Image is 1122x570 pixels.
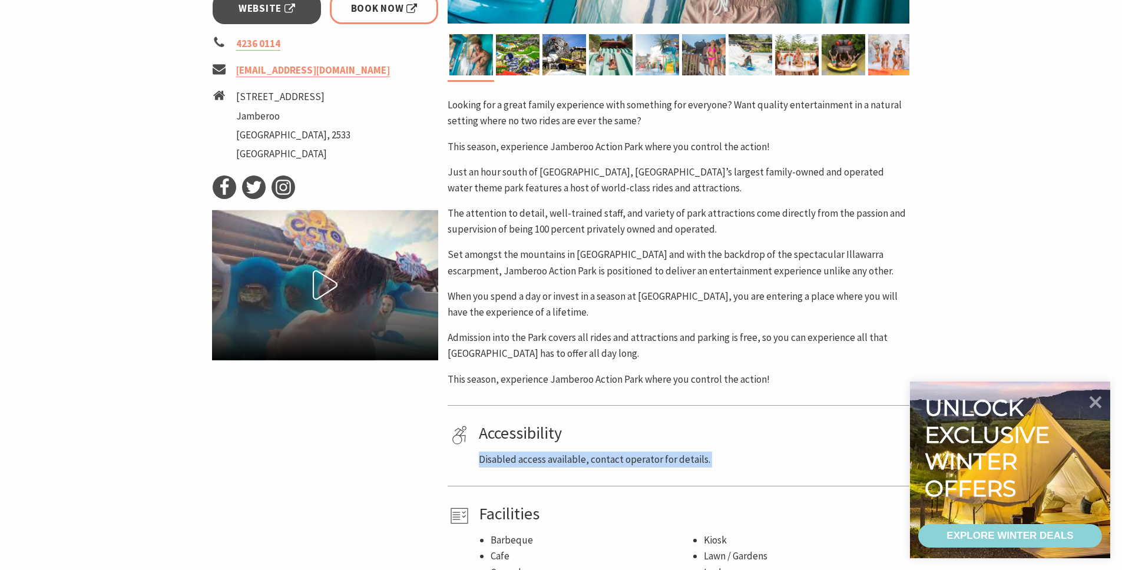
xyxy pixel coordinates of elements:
li: [STREET_ADDRESS] [236,89,350,105]
p: Looking for a great family experience with something for everyone? Want quality entertainment in ... [448,97,909,129]
img: only at Jamberoo...where you control the action! [589,34,633,75]
li: Jamberoo [236,108,350,124]
img: Fun for everyone at Banjo's Billabong [868,34,912,75]
li: [GEOGRAPHIC_DATA] [236,146,350,162]
li: Kiosk [704,532,905,548]
img: Jamberoo Action Park [636,34,679,75]
a: EXPLORE WINTER DEALS [918,524,1102,548]
p: This season, experience Jamberoo Action Park where you control the action! [448,372,909,387]
li: [GEOGRAPHIC_DATA], 2533 [236,127,350,143]
img: Jamberoo...where you control the Action! [682,34,726,75]
a: 4236 0114 [236,37,280,51]
img: A Truly Hair Raising Experience - The Stinger, only at Jamberoo! [449,34,493,75]
li: Barbeque [491,532,692,548]
img: Feel The Rush, race your mates - Octo-Racer, only at Jamberoo Action Park [729,34,772,75]
p: This season, experience Jamberoo Action Park where you control the action! [448,139,909,155]
a: [EMAIL_ADDRESS][DOMAIN_NAME] [236,64,390,77]
img: Bombora Seafood Bombora Scoop [775,34,819,75]
div: Unlock exclusive winter offers [925,395,1055,502]
p: Admission into the Park covers all rides and attractions and parking is free, so you can experien... [448,330,909,362]
h4: Accessibility [479,423,905,443]
span: Website [239,1,295,16]
img: Jamberoo Action Park [496,34,540,75]
h4: Facilities [479,504,905,524]
div: EXPLORE WINTER DEALS [946,524,1073,548]
p: Set amongst the mountains in [GEOGRAPHIC_DATA] and with the backdrop of the spectacular Illawarra... [448,247,909,279]
img: Drop into the Darkness on The Taipan! [822,34,865,75]
li: Cafe [491,548,692,564]
img: The Perfect Storm [542,34,586,75]
li: Lawn / Gardens [704,548,905,564]
p: Disabled access available, contact operator for details. [479,452,905,468]
span: Book Now [351,1,418,16]
p: When you spend a day or invest in a season at [GEOGRAPHIC_DATA], you are entering a place where y... [448,289,909,320]
p: The attention to detail, well-trained staff, and variety of park attractions come directly from t... [448,206,909,237]
p: Just an hour south of [GEOGRAPHIC_DATA], [GEOGRAPHIC_DATA]’s largest family-owned and operated wa... [448,164,909,196]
